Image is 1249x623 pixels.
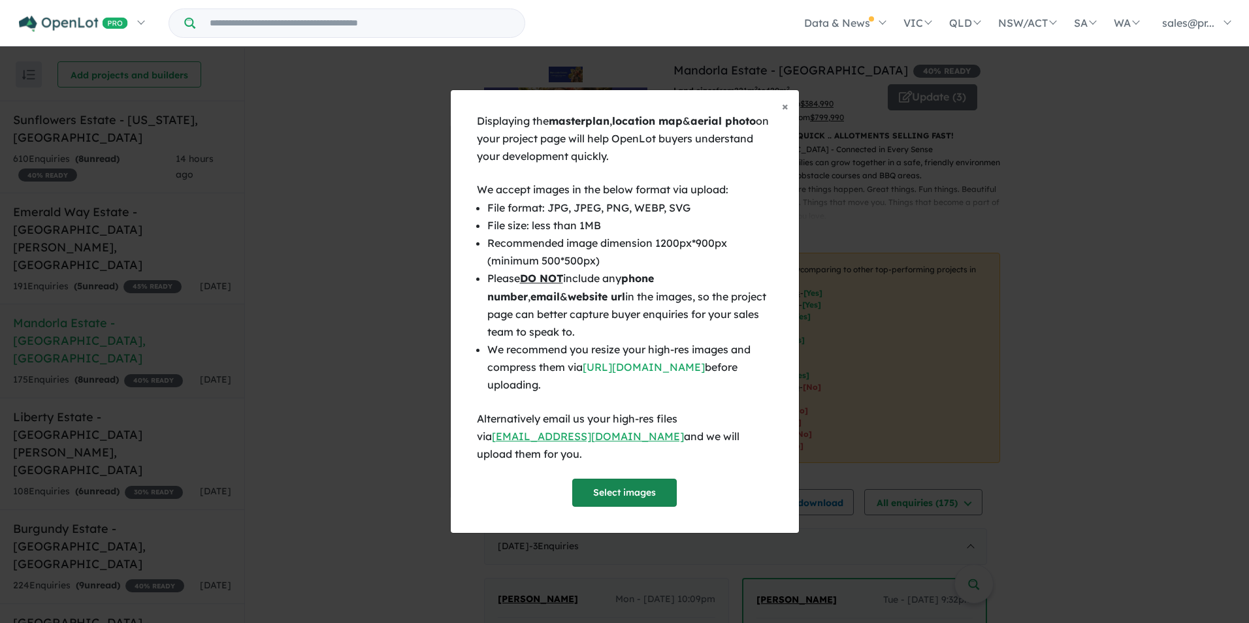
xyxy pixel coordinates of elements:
[782,99,788,114] span: ×
[198,9,522,37] input: Try estate name, suburb, builder or developer
[612,114,683,127] b: location map
[549,114,609,127] b: masterplan
[487,270,773,341] li: Please include any , & in the images, so the project page can better capture buyer enquiries for ...
[492,430,684,443] a: [EMAIL_ADDRESS][DOMAIN_NAME]
[1162,16,1214,29] span: sales@pr...
[477,112,773,166] div: Displaying the , & on your project page will help OpenLot buyers understand your development quic...
[487,341,773,394] li: We recommend you resize your high-res images and compress them via before uploading.
[583,360,705,374] a: [URL][DOMAIN_NAME]
[487,234,773,270] li: Recommended image dimension 1200px*900px (minimum 500*500px)
[487,199,773,217] li: File format: JPG, JPEG, PNG, WEBP, SVG
[520,272,563,285] u: DO NOT
[572,479,677,507] button: Select images
[487,272,654,302] b: phone number
[568,290,625,303] b: website url
[690,114,756,127] b: aerial photo
[487,217,773,234] li: File size: less than 1MB
[530,290,560,303] b: email
[477,410,773,464] div: Alternatively email us your high-res files via and we will upload them for you.
[477,181,773,199] div: We accept images in the below format via upload:
[19,16,128,32] img: Openlot PRO Logo White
